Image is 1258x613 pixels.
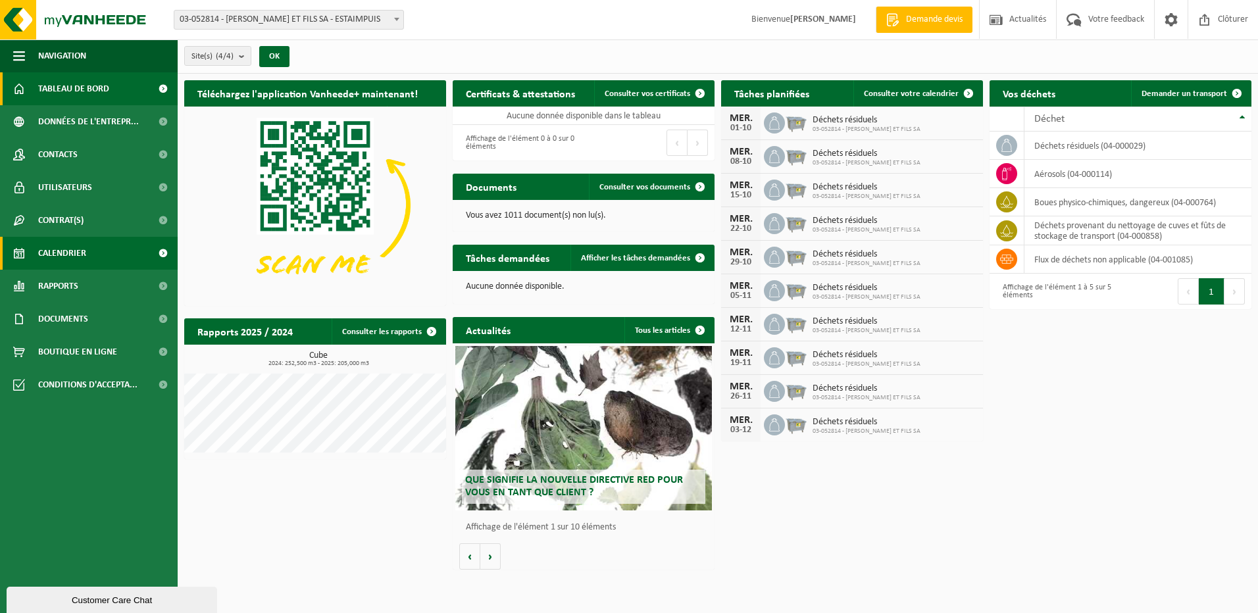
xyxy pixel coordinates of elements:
span: Rapports [38,270,78,303]
div: Affichage de l'élément 1 à 5 sur 5 éléments [996,277,1114,306]
span: Boutique en ligne [38,335,117,368]
span: 03-052814 - [PERSON_NAME] ET FILS SA [813,327,920,335]
td: Aucune donnée disponible dans le tableau [453,107,715,125]
span: Utilisateurs [38,171,92,204]
a: Consulter vos certificats [594,80,713,107]
span: Calendrier [38,237,86,270]
span: Que signifie la nouvelle directive RED pour vous en tant que client ? [465,475,683,498]
span: Déchets résiduels [813,316,920,327]
h2: Téléchargez l'application Vanheede+ maintenant! [184,80,431,106]
td: boues physico-chimiques, dangereux (04-000764) [1024,188,1251,216]
img: WB-2500-GAL-GY-01 [785,379,807,401]
span: Documents [38,303,88,335]
a: Demander un transport [1131,80,1250,107]
div: MER. [728,180,754,191]
span: Déchets résiduels [813,383,920,394]
span: Déchet [1034,114,1065,124]
p: Aucune donnée disponible. [466,282,701,291]
span: Données de l'entrepr... [38,105,139,138]
div: MER. [728,348,754,358]
h2: Vos déchets [990,80,1069,106]
span: Déchets résiduels [813,283,920,293]
button: Volgende [480,543,501,570]
div: MER. [728,147,754,157]
span: Consulter vos documents [599,183,690,191]
h2: Documents [453,174,530,199]
div: Affichage de l'élément 0 à 0 sur 0 éléments [459,128,577,157]
img: WB-2500-GAL-GY-01 [785,312,807,334]
span: 03-052814 - [PERSON_NAME] ET FILS SA [813,126,920,134]
span: Conditions d'accepta... [38,368,138,401]
span: 03-052814 - [PERSON_NAME] ET FILS SA [813,159,920,167]
span: Tableau de bord [38,72,109,105]
span: Consulter votre calendrier [864,89,959,98]
span: Contrat(s) [38,204,84,237]
span: 03-052814 - [PERSON_NAME] ET FILS SA [813,360,920,368]
h2: Certificats & attestations [453,80,588,106]
div: MER. [728,415,754,426]
td: flux de déchets non applicable (04-001085) [1024,245,1251,274]
td: aérosols (04-000114) [1024,160,1251,188]
h2: Tâches demandées [453,245,563,270]
count: (4/4) [216,52,234,61]
div: 05-11 [728,291,754,301]
p: Vous avez 1011 document(s) non lu(s). [466,211,701,220]
div: MER. [728,113,754,124]
span: Déchets résiduels [813,149,920,159]
img: WB-2500-GAL-GY-01 [785,211,807,233]
img: WB-2500-GAL-GY-01 [785,144,807,166]
div: MER. [728,314,754,325]
div: 15-10 [728,191,754,200]
a: Consulter les rapports [332,318,445,345]
span: Demande devis [903,13,966,26]
img: WB-2500-GAL-GY-01 [785,178,807,200]
a: Afficher les tâches demandées [570,245,713,271]
span: 03-052814 - [PERSON_NAME] ET FILS SA [813,428,920,435]
td: déchets résiduels (04-000029) [1024,132,1251,160]
img: Download de VHEPlus App [184,107,446,303]
img: WB-2500-GAL-GY-01 [785,412,807,435]
img: WB-2500-GAL-GY-01 [785,345,807,368]
a: Que signifie la nouvelle directive RED pour vous en tant que client ? [455,346,712,510]
span: Demander un transport [1142,89,1227,98]
div: MER. [728,281,754,291]
span: Site(s) [191,47,234,66]
span: Déchets résiduels [813,182,920,193]
div: 03-12 [728,426,754,435]
a: Consulter votre calendrier [853,80,982,107]
span: Contacts [38,138,78,171]
span: 03-052814 - [PERSON_NAME] ET FILS SA [813,226,920,234]
span: Déchets résiduels [813,417,920,428]
button: Previous [1178,278,1199,305]
span: Afficher les tâches demandées [581,254,690,262]
div: MER. [728,247,754,258]
span: 03-052814 - REMI TACK ET FILS SA - ESTAIMPUIS [174,11,403,29]
img: WB-2500-GAL-GY-01 [785,245,807,267]
span: Déchets résiduels [813,216,920,226]
h2: Rapports 2025 / 2024 [184,318,306,344]
div: MER. [728,381,754,392]
span: 03-052814 - [PERSON_NAME] ET FILS SA [813,260,920,268]
div: MER. [728,214,754,224]
h2: Tâches planifiées [721,80,822,106]
div: 22-10 [728,224,754,233]
span: 03-052814 - [PERSON_NAME] ET FILS SA [813,193,920,201]
img: WB-2500-GAL-GY-01 [785,278,807,301]
button: OK [259,46,289,67]
td: déchets provenant du nettoyage de cuves et fûts de stockage de transport (04-000858) [1024,216,1251,245]
button: Vorige [459,543,480,570]
a: Demande devis [876,7,972,33]
button: Next [688,130,708,156]
span: Déchets résiduels [813,115,920,126]
div: 01-10 [728,124,754,133]
strong: [PERSON_NAME] [790,14,856,24]
a: Tous les articles [624,317,713,343]
a: Consulter vos documents [589,174,713,200]
button: Site(s)(4/4) [184,46,251,66]
span: Consulter vos certificats [605,89,690,98]
img: WB-2500-GAL-GY-01 [785,110,807,133]
span: 03-052814 - REMI TACK ET FILS SA - ESTAIMPUIS [174,10,404,30]
div: 26-11 [728,392,754,401]
button: Next [1224,278,1245,305]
